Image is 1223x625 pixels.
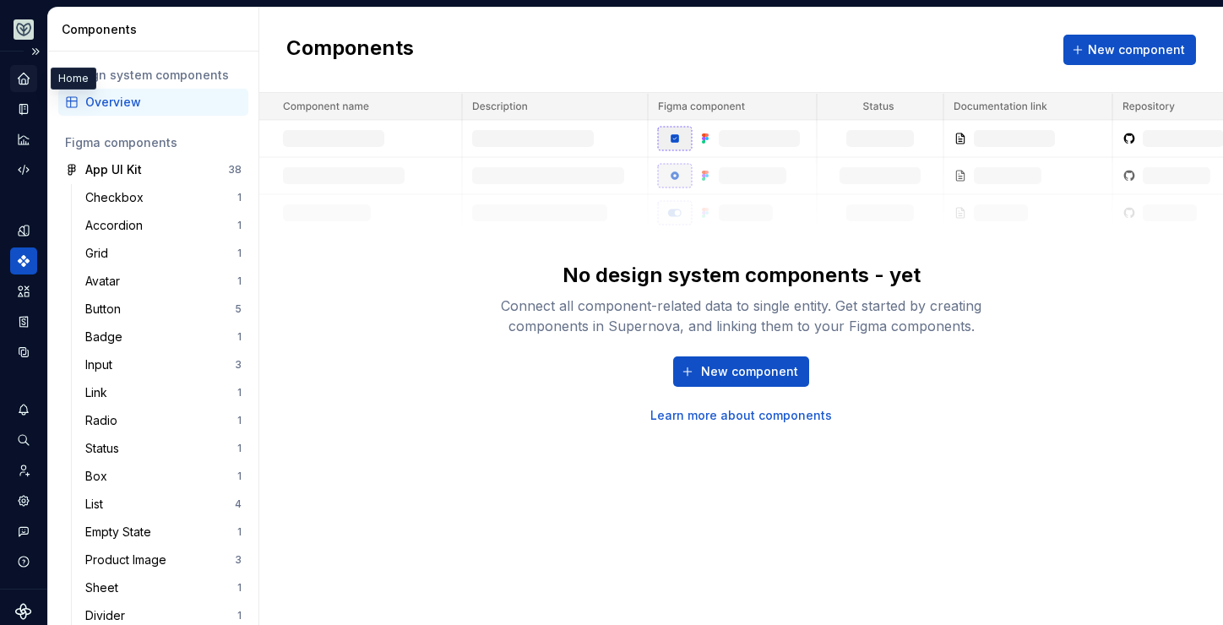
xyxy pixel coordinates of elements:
[228,163,242,177] div: 38
[235,497,242,511] div: 4
[10,156,37,183] a: Code automation
[79,323,248,351] a: Badge1
[58,156,248,183] a: App UI Kit38
[85,329,129,345] div: Badge
[24,40,47,63] button: Expand sidebar
[79,268,248,295] a: Avatar1
[79,519,248,546] a: Empty State1
[10,217,37,244] a: Design tokens
[237,247,242,260] div: 1
[65,67,242,84] div: Design system components
[79,407,248,434] a: Radio1
[237,442,242,455] div: 1
[79,184,248,211] a: Checkbox1
[235,358,242,372] div: 3
[237,191,242,204] div: 1
[471,296,1012,336] div: Connect all component-related data to single entity. Get started by creating components in Supern...
[235,302,242,316] div: 5
[79,463,248,490] a: Box1
[237,330,242,344] div: 1
[673,356,809,387] button: New component
[79,379,248,406] a: Link1
[15,603,32,620] svg: Supernova Logo
[650,407,832,424] a: Learn more about components
[1063,35,1196,65] button: New component
[85,189,150,206] div: Checkbox
[85,552,173,568] div: Product Image
[286,35,414,65] h2: Components
[1088,41,1185,58] span: New component
[10,95,37,122] a: Documentation
[237,470,242,483] div: 1
[79,435,248,462] a: Status1
[85,217,149,234] div: Accordion
[10,65,37,92] a: Home
[10,339,37,366] a: Data sources
[10,518,37,545] button: Contact support
[79,491,248,518] a: List4
[65,134,242,151] div: Figma components
[85,524,158,541] div: Empty State
[79,574,248,601] a: Sheet1
[85,468,114,485] div: Box
[10,308,37,335] a: Storybook stories
[235,553,242,567] div: 3
[10,126,37,153] a: Analytics
[85,412,124,429] div: Radio
[51,68,96,90] div: Home
[79,212,248,239] a: Accordion1
[10,278,37,305] a: Assets
[10,457,37,484] a: Invite team
[701,363,798,380] span: New component
[237,609,242,622] div: 1
[85,301,128,318] div: Button
[563,262,921,289] div: No design system components - yet
[237,219,242,232] div: 1
[237,525,242,539] div: 1
[237,414,242,427] div: 1
[237,581,242,595] div: 1
[10,427,37,454] button: Search ⌘K
[85,94,242,111] div: Overview
[85,496,110,513] div: List
[62,21,252,38] div: Components
[14,19,34,40] img: 256e2c79-9abd-4d59-8978-03feab5a3943.png
[85,607,132,624] div: Divider
[58,89,248,116] a: Overview
[85,245,115,262] div: Grid
[10,247,37,274] a: Components
[79,296,248,323] a: Button5
[79,240,248,267] a: Grid1
[85,356,119,373] div: Input
[79,351,248,378] a: Input3
[85,579,125,596] div: Sheet
[85,273,127,290] div: Avatar
[85,384,114,401] div: Link
[85,440,126,457] div: Status
[85,161,142,178] div: App UI Kit
[237,386,242,399] div: 1
[237,274,242,288] div: 1
[10,396,37,423] button: Notifications
[79,546,248,573] a: Product Image3
[10,487,37,514] a: Settings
